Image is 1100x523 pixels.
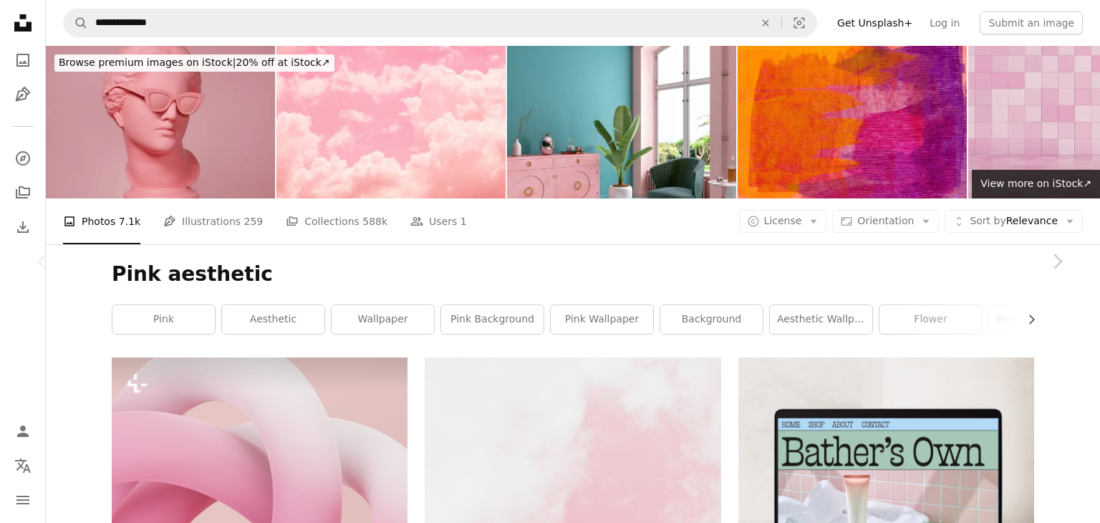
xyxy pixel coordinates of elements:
[9,417,37,446] a: Log in / Sign up
[921,11,968,34] a: Log in
[9,486,37,514] button: Menu
[782,9,816,37] button: Visual search
[460,213,467,229] span: 1
[222,305,324,334] a: aesthetic
[441,305,544,334] a: pink background
[972,170,1100,198] a: View more on iStock↗
[46,46,343,80] a: Browse premium images on iStock|20% off at iStock↗
[770,305,872,334] a: aesthetic wallpaper
[764,215,802,226] span: License
[410,198,467,244] a: Users 1
[112,305,215,334] a: pink
[112,261,1034,287] h1: Pink aesthetic
[9,80,37,109] a: Illustrations
[945,210,1083,233] button: Sort byRelevance
[64,9,88,37] button: Search Unsplash
[332,305,434,334] a: wallpaper
[832,210,939,233] button: Orientation
[46,46,275,198] img: Pink colored modern Greek Goddess with sunglasses
[9,451,37,480] button: Language
[989,305,1091,334] a: pink aesthetic wallpaper
[739,210,827,233] button: License
[59,57,330,68] span: 20% off at iStock ↗
[1014,193,1100,330] a: Next
[59,57,236,68] span: Browse premium images on iStock |
[112,434,407,447] a: a close up of a pink pillow
[970,214,1058,229] span: Relevance
[9,46,37,75] a: Photos
[507,46,736,198] img: Modern Mid Century Living Room Interior In Pastel Colors
[286,198,387,244] a: Collections 588k
[276,46,506,198] img: Sky cloud pink love sweet love color tone for wedding card background.
[9,144,37,173] a: Explore
[750,9,781,37] button: Clear
[63,9,817,37] form: Find visuals sitewide
[829,11,921,34] a: Get Unsplash+
[970,215,1005,226] span: Sort by
[163,198,263,244] a: Illustrations 259
[9,178,37,207] a: Collections
[660,305,763,334] a: background
[980,178,1091,189] span: View more on iStock ↗
[738,46,967,198] img: Neon orange and purple background
[980,11,1083,34] button: Submit an image
[244,213,264,229] span: 259
[551,305,653,334] a: pink wallpaper
[362,213,387,229] span: 588k
[879,305,982,334] a: flower
[857,215,914,226] span: Orientation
